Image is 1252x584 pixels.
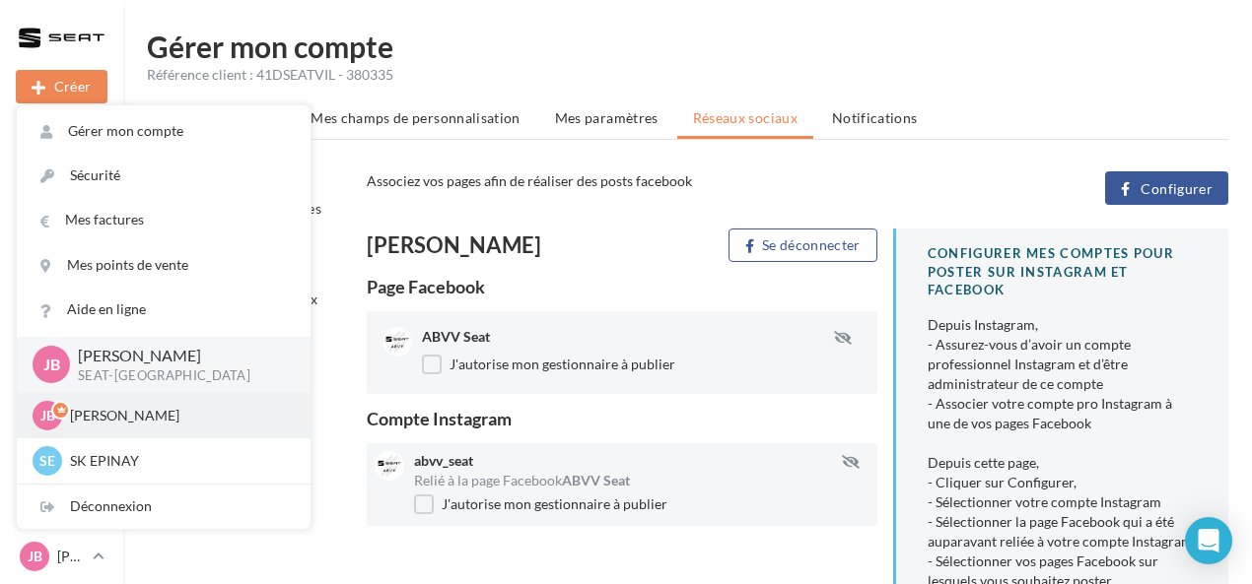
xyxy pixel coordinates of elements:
a: JB [PERSON_NAME] [16,538,107,575]
div: Nouvelle campagne [16,70,107,103]
button: Configurer [1105,171,1228,205]
p: SK EPINAY [70,451,287,471]
a: Sécurité [17,154,311,198]
span: Mes champs de personnalisation [311,109,521,126]
div: Référence client : 41DSEATVIL - 380335 [147,65,1228,85]
div: Open Intercom Messenger [1185,517,1232,564]
span: SE [39,451,55,471]
span: Associez vos pages afin de réaliser des posts facebook [367,172,692,189]
div: Compte Instagram [367,410,877,427]
div: Page Facebook [367,278,877,295]
label: J'autorise mon gestionnaire à publier [422,355,675,374]
div: Déconnexion [17,485,311,529]
label: J'autorise mon gestionnaire à publier [414,494,667,514]
span: ABVV Seat [422,328,490,345]
span: ABVV Seat [562,472,630,488]
div: Relié à la page Facebook [414,471,869,490]
span: Configurer [1141,181,1213,197]
span: JB [28,547,42,566]
a: Mes points de vente [17,243,311,288]
span: JB [40,406,55,425]
p: SEAT-[GEOGRAPHIC_DATA] [78,367,279,385]
span: Mes paramètres [555,109,659,126]
p: [PERSON_NAME] [70,406,287,425]
button: Créer [16,70,107,103]
a: Gérer mon compte [17,109,311,154]
span: Notifications [832,109,918,126]
button: Se déconnecter [729,228,877,262]
span: JB [43,354,60,376]
span: abvv_seat [414,452,473,469]
div: [PERSON_NAME] [367,234,614,256]
div: CONFIGURER MES COMPTES POUR POSTER sur instagram et facebook [928,244,1197,299]
a: Aide en ligne [17,288,311,332]
h1: Gérer mon compte [147,32,1228,61]
a: Mes factures [17,198,311,242]
p: [PERSON_NAME] [57,547,85,566]
p: [PERSON_NAME] [78,345,279,367]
